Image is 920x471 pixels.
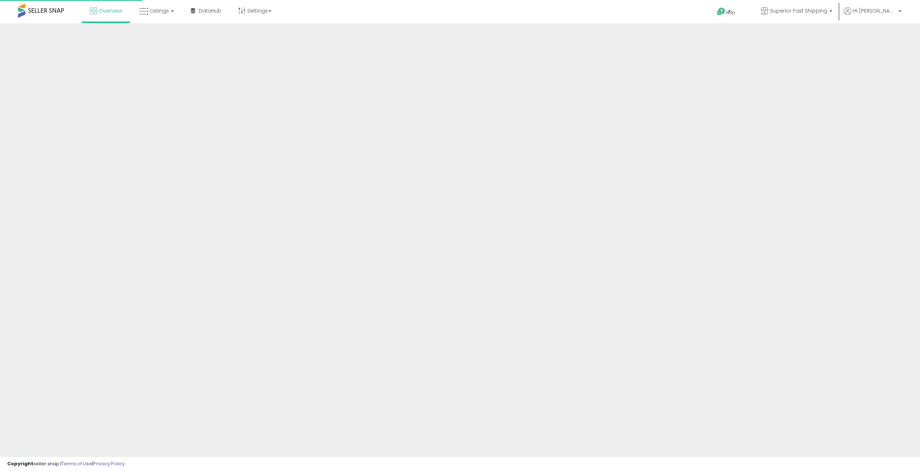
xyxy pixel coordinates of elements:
[711,2,749,23] a: Help
[844,7,901,23] a: Hi [PERSON_NAME]
[770,7,827,14] span: Superior Fast Shipping
[726,9,735,15] span: Help
[199,7,221,14] span: DataHub
[150,7,169,14] span: Listings
[99,7,122,14] span: Overview
[717,7,726,16] i: Get Help
[853,7,896,14] span: Hi [PERSON_NAME]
